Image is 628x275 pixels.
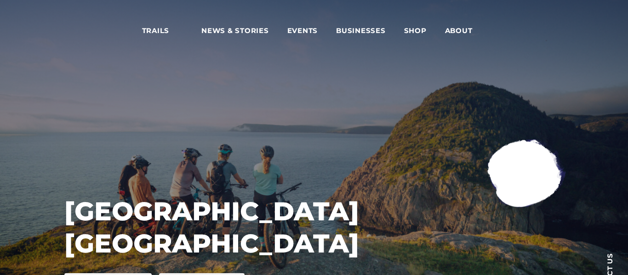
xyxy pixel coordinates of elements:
[287,26,318,35] span: Events
[336,26,386,35] span: Businesses
[64,195,359,259] h1: [GEOGRAPHIC_DATA]’s [GEOGRAPHIC_DATA]
[142,26,183,35] span: Trails
[404,26,427,35] span: Shop
[201,26,269,35] span: News & Stories
[445,26,486,35] span: About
